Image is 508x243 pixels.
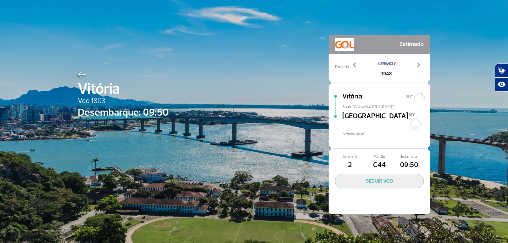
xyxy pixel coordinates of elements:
[342,91,362,104] span: Vitória
[495,64,508,91] div: Plugin de acessibilidade da Hand Talk.
[335,174,424,188] button: SEGUIR VOO
[78,96,169,106] span: Voo 1803
[495,64,508,78] button: Abrir tradutor de língua de sinais.
[342,111,408,131] span: [GEOGRAPHIC_DATA]
[364,160,394,171] span: C44
[399,38,424,51] span: Estimado
[408,112,416,118] span: 16°C
[335,160,364,171] span: 2
[408,118,421,131] img: Nublado
[413,91,425,103] img: Céu limpo
[394,154,424,160] span: Estimado
[495,78,508,91] button: Abrir recursos assistivos.
[335,64,349,70] span: Parceria:
[364,154,394,160] span: Portão
[394,160,424,171] span: 09:50
[78,78,169,100] span: Vitória
[377,70,396,78] span: 1948
[405,94,413,99] span: 18°C
[78,105,169,120] span: Desembarque: 09:50
[342,131,430,137] span: *Horáro local
[335,154,364,160] span: Terminal
[342,104,430,108] span: Sai de Vitória Mo/09 às 09:50*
